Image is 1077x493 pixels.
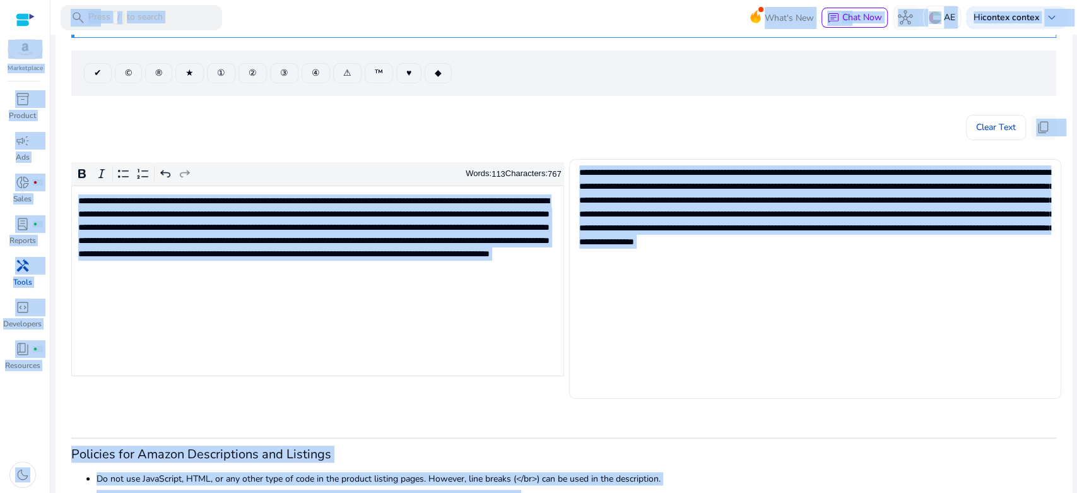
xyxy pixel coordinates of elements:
[15,467,30,482] span: dark_mode
[406,66,411,80] span: ♥
[8,40,42,59] img: amazon.svg
[929,11,941,24] img: ae.svg
[302,63,330,83] button: ④
[145,63,172,83] button: ®
[435,66,442,80] span: ◆
[944,6,955,28] p: AE
[13,193,32,205] p: Sales
[15,300,30,315] span: code_blocks
[217,66,225,80] span: ①
[312,66,320,80] span: ④
[765,7,814,29] span: What's New
[185,66,194,80] span: ★
[466,166,562,182] div: Words: Characters:
[71,162,564,186] div: Editor toolbar
[842,11,882,23] span: Chat Now
[343,66,351,80] span: ⚠
[15,175,30,190] span: donut_small
[396,63,421,83] button: ♥
[491,169,505,179] label: 113
[5,360,40,371] p: Resources
[365,63,393,83] button: ™
[175,63,204,83] button: ★
[15,217,30,232] span: lab_profile
[71,186,564,376] div: Rich Text Editor. Editing area: main. Press Alt+0 for help.
[9,235,36,246] p: Reports
[71,10,86,25] span: search
[821,8,888,28] button: chatChat Now
[9,110,36,121] p: Product
[94,66,102,80] span: ✔
[974,13,1039,22] p: Hi
[13,276,32,288] p: Tools
[15,92,30,107] span: inventory_2
[15,133,30,148] span: campaign
[375,66,383,80] span: ™
[976,115,1016,140] span: Clear Text
[115,63,142,83] button: ©
[16,151,30,163] p: Ads
[155,66,162,80] span: ®
[33,347,38,352] span: fiber_manual_record
[333,63,362,83] button: ⚠
[15,258,30,273] span: handyman
[71,447,1056,462] h3: Policies for Amazon Descriptions and Listings
[548,169,562,179] label: 767
[1036,120,1051,135] span: content_copy
[1031,115,1056,140] button: content_copy
[84,63,112,83] button: ✔
[113,11,124,25] span: /
[425,63,452,83] button: ◆
[1044,10,1059,25] span: keyboard_arrow_down
[280,66,288,80] span: ③
[898,10,913,25] span: hub
[270,63,298,83] button: ③
[33,222,38,227] span: fiber_manual_record
[8,64,43,73] p: Marketplace
[88,11,163,25] p: Press to search
[249,66,257,80] span: ②
[982,11,1039,23] b: contex contex
[966,115,1026,140] button: Clear Text
[827,12,840,25] span: chat
[125,66,132,80] span: ©
[3,318,42,330] p: Developers
[15,342,30,357] span: book_4
[97,472,1056,485] li: Do not use JavaScript, HTML, or any other type of code in the product listing pages. However, lin...
[207,63,235,83] button: ①
[238,63,267,83] button: ②
[33,180,38,185] span: fiber_manual_record
[893,5,918,30] button: hub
